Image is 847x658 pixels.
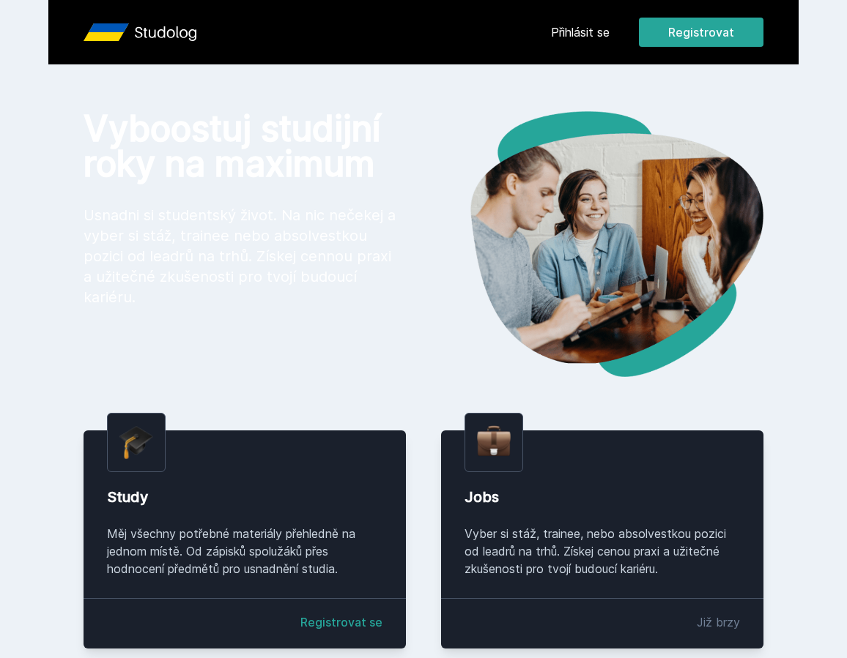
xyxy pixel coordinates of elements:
[639,18,763,47] button: Registrovat
[107,487,382,507] div: Study
[465,487,740,507] div: Jobs
[84,205,400,307] p: Usnadni si studentský život. Na nic nečekej a vyber si stáž, trainee nebo absolvestkou pozici od ...
[697,613,740,631] div: Již brzy
[551,23,610,41] a: Přihlásit se
[107,525,382,577] div: Měj všechny potřebné materiály přehledně na jednom místě. Od zápisků spolužáků přes hodnocení pře...
[84,111,400,182] h1: Vyboostuj studijní roky na maximum
[119,425,153,460] img: graduation-cap.png
[477,422,511,460] img: briefcase.png
[300,613,382,631] a: Registrovat se
[465,525,740,577] div: Vyber si stáž, trainee, nebo absolvestkou pozici od leadrů na trhů. Získej cenou praxi a užitečné...
[423,111,763,377] img: hero.png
